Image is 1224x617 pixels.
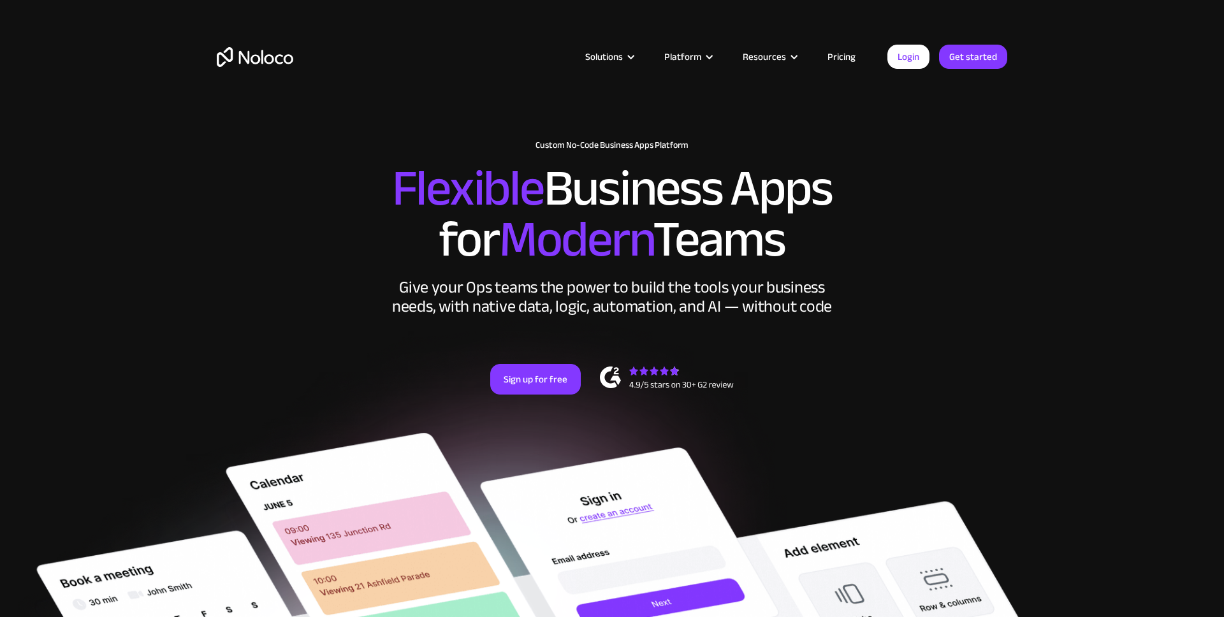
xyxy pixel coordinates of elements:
span: Modern [499,192,653,287]
div: Give your Ops teams the power to build the tools your business needs, with native data, logic, au... [389,278,835,316]
a: Pricing [812,48,871,65]
a: Sign up for free [490,364,581,395]
a: home [217,47,293,67]
span: Flexible [392,141,544,236]
div: Resources [743,48,786,65]
a: Login [887,45,929,69]
div: Solutions [585,48,623,65]
div: Platform [648,48,727,65]
h2: Business Apps for Teams [217,163,1007,265]
h1: Custom No-Code Business Apps Platform [217,140,1007,150]
div: Resources [727,48,812,65]
a: Get started [939,45,1007,69]
div: Solutions [569,48,648,65]
div: Platform [664,48,701,65]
